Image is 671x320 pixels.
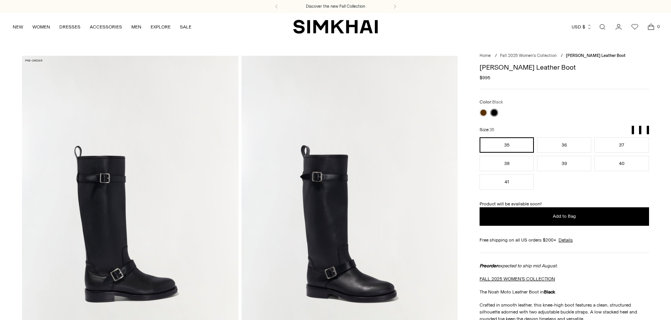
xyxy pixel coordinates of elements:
[480,207,649,226] button: Add to Bag
[594,137,649,153] button: 37
[643,19,659,35] a: Open cart modal
[32,18,50,35] a: WOMEN
[572,18,592,35] button: USD $
[180,18,191,35] a: SALE
[490,127,494,132] span: 35
[480,263,498,268] em: Preorder
[498,263,558,268] em: expected to ship mid August.
[480,126,494,133] label: Size:
[306,3,365,10] a: Discover the new Fall Collection
[90,18,122,35] a: ACCESSORIES
[611,19,626,35] a: Go to the account page
[480,288,649,295] p: The Noah Moto Leather Boot in
[495,53,497,59] div: /
[131,18,141,35] a: MEN
[553,213,576,220] span: Add to Bag
[566,53,626,58] span: [PERSON_NAME] Leather Boot
[151,18,171,35] a: EXPLORE
[480,53,649,59] nav: breadcrumbs
[492,100,503,105] span: Black
[13,18,23,35] a: NEW
[655,23,662,30] span: 0
[627,19,642,35] a: Wishlist
[537,156,591,171] button: 39
[537,137,591,153] button: 36
[594,156,649,171] button: 40
[500,53,557,58] a: Fall 2025 Women's Collection
[480,200,649,207] p: Product will be available soon!
[480,53,491,58] a: Home
[480,237,649,243] div: Free shipping on all US orders $200+
[59,18,81,35] a: DRESSES
[480,74,490,81] span: $995
[561,53,563,59] div: /
[293,19,378,34] a: SIMKHAI
[480,276,555,282] a: FALL 2025 WOMEN'S COLLECTION
[480,64,649,71] h1: [PERSON_NAME] Leather Boot
[559,237,573,243] a: Details
[480,137,534,153] button: 35
[480,156,534,171] button: 38
[480,98,503,106] label: Color:
[595,19,610,35] a: Open search modal
[544,289,555,295] strong: Black
[480,174,534,190] button: 41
